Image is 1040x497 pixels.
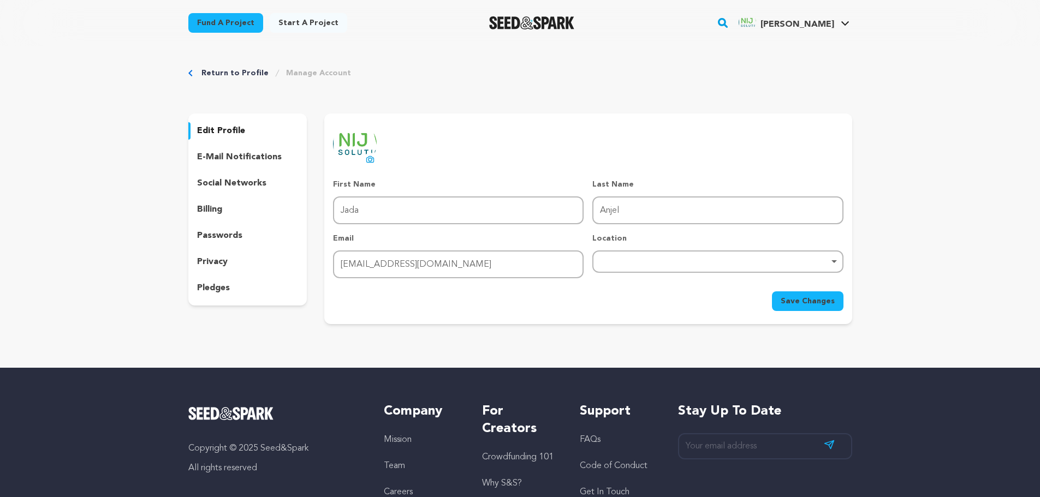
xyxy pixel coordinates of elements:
[739,14,834,31] div: Jada A.'s Profile
[188,13,263,33] a: Fund a project
[760,20,834,29] span: [PERSON_NAME]
[188,148,307,166] button: e-mail notifications
[384,403,460,420] h5: Company
[678,433,852,460] input: Your email address
[188,407,274,420] img: Seed&Spark Logo
[197,124,245,137] p: edit profile
[333,196,584,224] input: First Name
[384,488,413,496] a: Careers
[188,462,362,475] p: All rights reserved
[270,13,347,33] a: Start a project
[197,177,266,190] p: social networks
[188,175,307,192] button: social networks
[489,16,575,29] img: Seed&Spark Logo Dark Mode
[188,253,307,271] button: privacy
[781,296,835,307] span: Save Changes
[580,488,629,496] a: Get In Touch
[736,11,852,34] span: Jada A.'s Profile
[592,233,843,244] p: Location
[197,229,242,242] p: passwords
[482,479,522,488] a: Why S&S?
[197,151,282,164] p: e-mail notifications
[188,442,362,455] p: Copyright © 2025 Seed&Spark
[678,403,852,420] h5: Stay up to date
[739,14,756,31] img: 0201c4d6f5251fdd.png
[333,233,584,244] p: Email
[201,68,269,79] a: Return to Profile
[333,250,584,278] input: Email
[197,203,222,216] p: billing
[188,68,852,79] div: Breadcrumb
[286,68,351,79] a: Manage Account
[580,462,647,470] a: Code of Conduct
[482,403,558,438] h5: For Creators
[482,453,554,462] a: Crowdfunding 101
[188,201,307,218] button: billing
[384,462,405,470] a: Team
[384,435,412,444] a: Mission
[580,403,656,420] h5: Support
[772,291,843,311] button: Save Changes
[188,122,307,140] button: edit profile
[580,435,601,444] a: FAQs
[188,407,362,420] a: Seed&Spark Homepage
[489,16,575,29] a: Seed&Spark Homepage
[592,179,843,190] p: Last Name
[333,179,584,190] p: First Name
[736,11,852,31] a: Jada A.'s Profile
[592,196,843,224] input: Last Name
[197,282,230,295] p: pledges
[188,279,307,297] button: pledges
[197,255,228,268] p: privacy
[188,227,307,244] button: passwords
